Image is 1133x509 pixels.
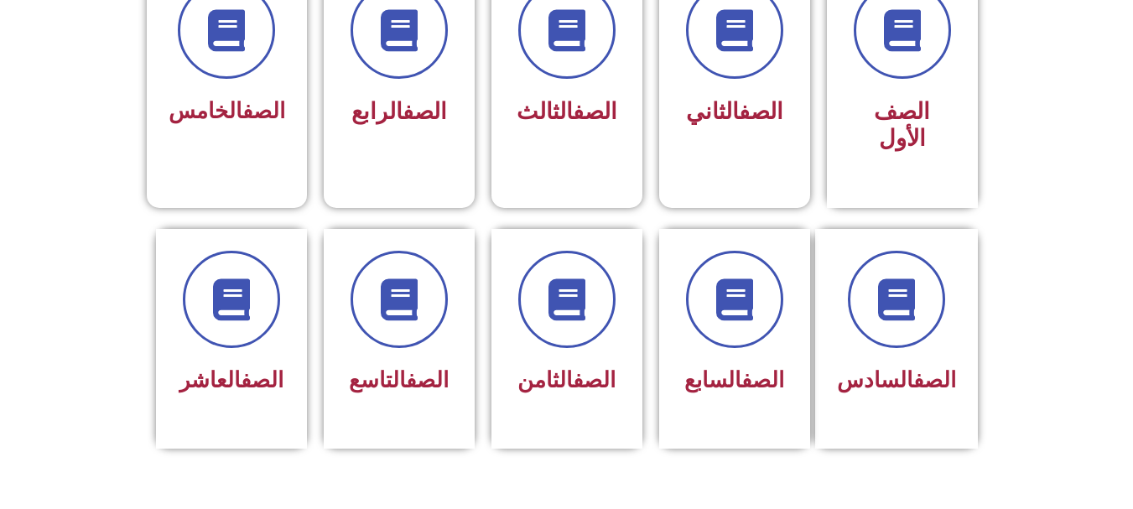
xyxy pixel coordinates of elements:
[913,367,956,392] a: الصف
[179,367,283,392] span: العاشر
[349,367,449,392] span: التاسع
[837,367,956,392] span: السادس
[741,367,784,392] a: الصف
[874,98,930,152] span: الصف الأول
[573,98,617,125] a: الصف
[242,98,285,123] a: الصف
[684,367,784,392] span: السابع
[403,98,447,125] a: الصف
[351,98,447,125] span: الرابع
[739,98,783,125] a: الصف
[517,98,617,125] span: الثالث
[406,367,449,392] a: الصف
[517,367,616,392] span: الثامن
[686,98,783,125] span: الثاني
[573,367,616,392] a: الصف
[241,367,283,392] a: الصف
[169,98,285,123] span: الخامس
